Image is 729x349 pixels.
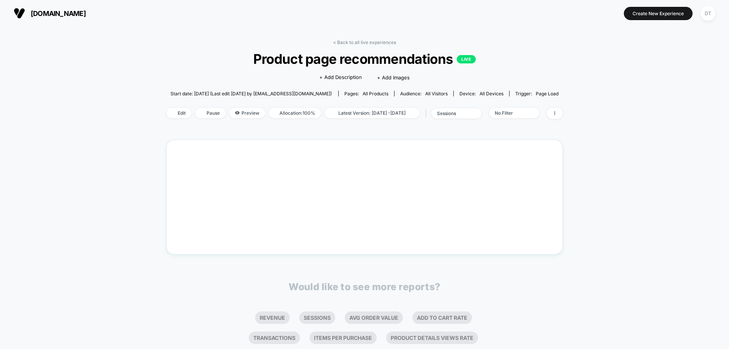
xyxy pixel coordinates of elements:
[423,108,431,119] span: |
[363,91,388,96] span: all products
[195,108,226,118] span: Pause
[299,311,335,324] li: Sessions
[325,108,420,118] span: Latest Version: [DATE] - [DATE]
[425,91,448,96] span: All Visitors
[11,7,88,19] button: [DOMAIN_NAME]
[289,281,440,292] p: Would like to see more reports?
[249,332,300,344] li: Transactions
[377,74,410,81] span: + Add Images
[166,108,191,118] span: Edit
[319,74,362,81] span: + Add Description
[229,108,265,118] span: Preview
[437,111,467,116] div: sessions
[453,91,509,96] span: Device:
[255,311,290,324] li: Revenue
[269,108,321,118] span: Allocation: 100%
[344,91,388,96] div: Pages:
[14,8,25,19] img: Visually logo
[186,51,543,67] span: Product page recommendations
[345,311,403,324] li: Avg Order Value
[386,332,478,344] li: Product Details Views Rate
[515,91,559,96] div: Trigger:
[701,6,715,21] div: DT
[457,55,476,63] p: LIVE
[495,110,525,116] div: No Filter
[333,39,396,45] a: < Back to all live experiences
[31,9,86,17] span: [DOMAIN_NAME]
[309,332,377,344] li: Items Per Purchase
[624,7,693,20] button: Create New Experience
[536,91,559,96] span: Page Load
[480,91,503,96] span: all devices
[698,6,718,21] button: DT
[400,91,448,96] div: Audience:
[170,91,332,96] span: Start date: [DATE] (Last edit [DATE] by [EMAIL_ADDRESS][DOMAIN_NAME])
[412,311,472,324] li: Add To Cart Rate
